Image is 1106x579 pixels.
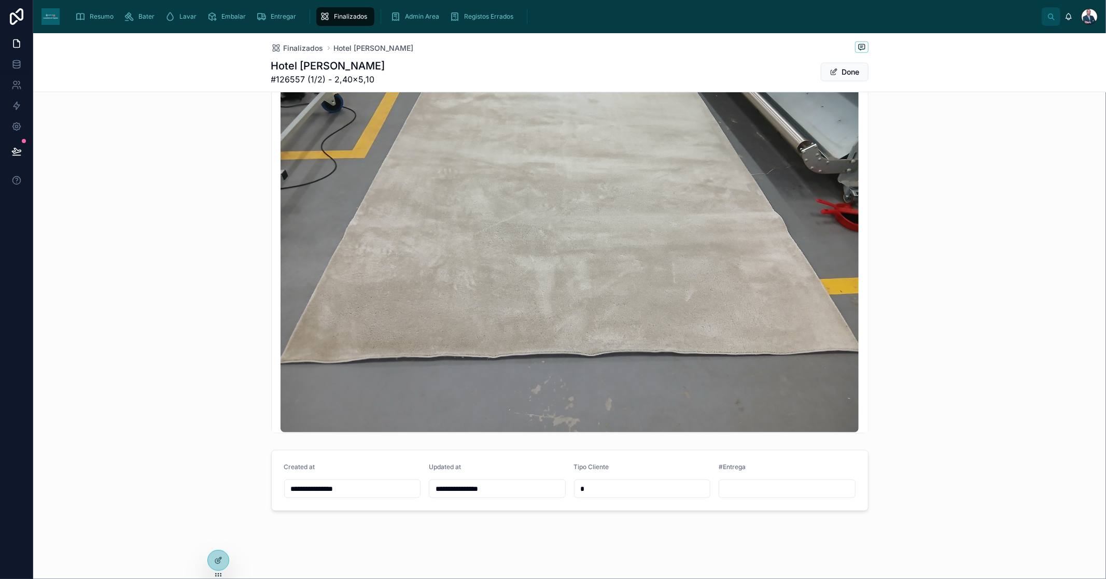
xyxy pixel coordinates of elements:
span: #126557 (1/2) - 2,40×5,10 [271,73,385,86]
span: Entregar [271,12,296,21]
a: Embalar [204,7,253,26]
span: Registos Errados [464,12,513,21]
span: Finalizados [284,43,324,53]
span: Created at [284,463,315,471]
span: Tipo Cliente [574,463,609,471]
span: #Entrega [719,463,746,471]
a: Finalizados [271,43,324,53]
a: Admin Area [387,7,446,26]
span: Updated at [429,463,461,471]
img: App logo [41,8,60,25]
a: Lavar [162,7,204,26]
a: Hotel [PERSON_NAME] [334,43,414,53]
span: Admin Area [405,12,439,21]
a: Resumo [72,7,121,26]
span: Resumo [90,12,114,21]
a: Entregar [253,7,303,26]
a: Registos Errados [446,7,521,26]
span: Bater [138,12,155,21]
h1: Hotel [PERSON_NAME] [271,59,385,73]
span: Embalar [221,12,246,21]
a: Finalizados [316,7,374,26]
a: Bater [121,7,162,26]
button: Done [821,63,869,81]
span: Lavar [179,12,197,21]
span: Finalizados [334,12,367,21]
div: scrollable content [68,5,1042,28]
